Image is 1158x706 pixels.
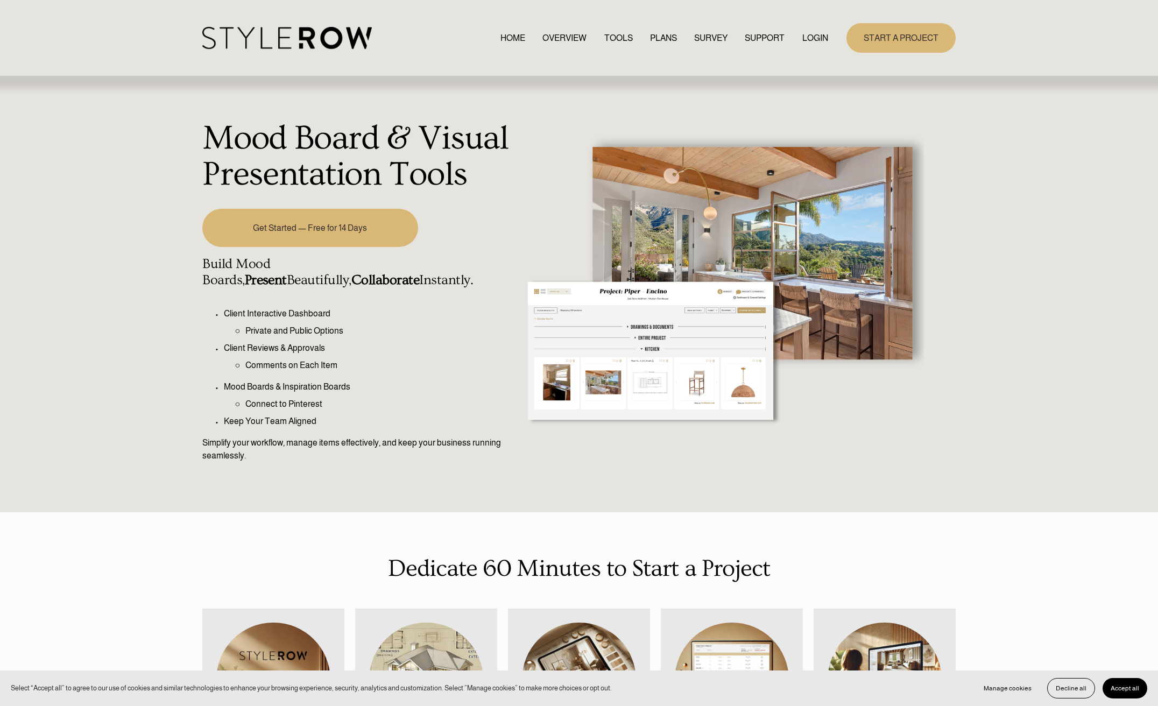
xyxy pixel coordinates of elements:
button: Decline all [1047,678,1095,698]
a: PLANS [650,31,677,45]
strong: Collaborate [351,272,419,288]
a: TOOLS [604,31,633,45]
p: Mood Boards & Inspiration Boards [224,380,513,393]
p: Keep Your Team Aligned [224,415,513,428]
a: HOME [500,31,525,45]
button: Accept all [1103,678,1147,698]
p: Client Reviews & Approvals [224,342,513,355]
p: Simplify your workflow, manage items effectively, and keep your business running seamlessly. [202,436,513,462]
a: LOGIN [802,31,828,45]
a: SURVEY [694,31,728,45]
p: Connect to Pinterest [245,398,513,411]
p: Private and Public Options [245,324,513,337]
a: folder dropdown [745,31,785,45]
p: Client Interactive Dashboard [224,307,513,320]
img: StyleRow [202,27,372,49]
span: Decline all [1056,684,1086,692]
span: Accept all [1111,684,1139,692]
p: Comments on Each Item [245,359,513,372]
h1: Mood Board & Visual Presentation Tools [202,121,513,193]
a: START A PROJECT [846,23,956,53]
a: OVERVIEW [542,31,587,45]
span: SUPPORT [745,32,785,45]
span: Manage cookies [984,684,1032,692]
button: Manage cookies [976,678,1040,698]
p: Dedicate 60 Minutes to Start a Project [202,550,956,587]
p: Select “Accept all” to agree to our use of cookies and similar technologies to enhance your brows... [11,683,612,693]
strong: Present [245,272,287,288]
a: Get Started — Free for 14 Days [202,209,418,247]
h4: Build Mood Boards, Beautifully, Instantly. [202,256,513,288]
